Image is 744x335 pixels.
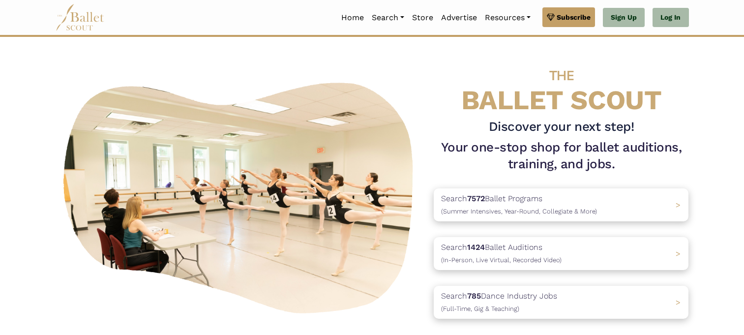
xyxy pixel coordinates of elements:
[557,12,591,23] span: Subscribe
[368,7,408,28] a: Search
[434,188,688,221] a: Search7572Ballet Programs(Summer Intensives, Year-Round, Collegiate & More)>
[441,192,597,217] p: Search Ballet Programs
[547,12,555,23] img: gem.svg
[603,8,645,28] a: Sign Up
[653,8,688,28] a: Log In
[337,7,368,28] a: Home
[676,298,681,307] span: >
[467,243,485,252] b: 1424
[441,305,519,312] span: (Full-Time, Gig & Teaching)
[56,72,426,319] img: A group of ballerinas talking to each other in a ballet studio
[408,7,437,28] a: Store
[676,200,681,210] span: >
[434,57,688,115] h4: BALLET SCOUT
[549,67,574,84] span: THE
[437,7,481,28] a: Advertise
[434,119,688,135] h3: Discover your next step!
[467,194,485,203] b: 7572
[481,7,535,28] a: Resources
[434,237,688,270] a: Search1424Ballet Auditions(In-Person, Live Virtual, Recorded Video) >
[434,286,688,319] a: Search785Dance Industry Jobs(Full-Time, Gig & Teaching) >
[441,256,562,264] span: (In-Person, Live Virtual, Recorded Video)
[434,139,688,173] h1: Your one-stop shop for ballet auditions, training, and jobs.
[467,291,481,301] b: 785
[441,241,562,266] p: Search Ballet Auditions
[542,7,595,27] a: Subscribe
[441,208,597,215] span: (Summer Intensives, Year-Round, Collegiate & More)
[441,290,557,315] p: Search Dance Industry Jobs
[676,249,681,258] span: >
